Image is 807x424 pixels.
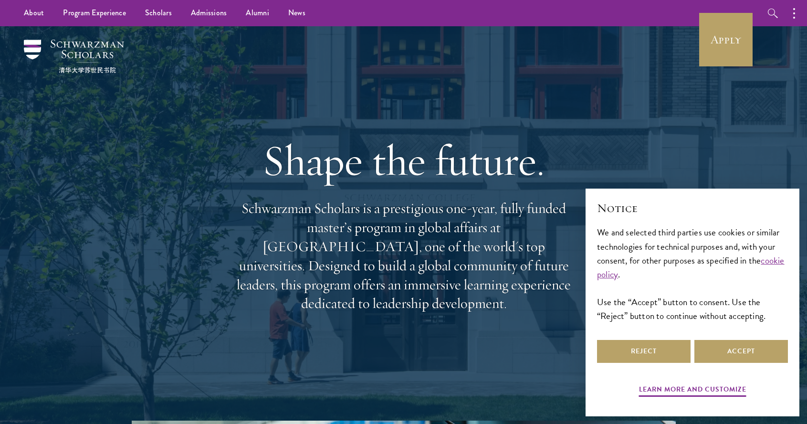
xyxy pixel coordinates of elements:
p: Schwarzman Scholars is a prestigious one-year, fully funded master’s program in global affairs at... [232,199,576,313]
div: We and selected third parties use cookies or similar technologies for technical purposes and, wit... [597,225,788,322]
h2: Notice [597,200,788,216]
h1: Shape the future. [232,134,576,187]
img: Schwarzman Scholars [24,40,124,73]
button: Accept [694,340,788,363]
a: cookie policy [597,254,785,281]
button: Reject [597,340,691,363]
a: Apply [699,13,753,66]
button: Learn more and customize [639,383,746,398]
